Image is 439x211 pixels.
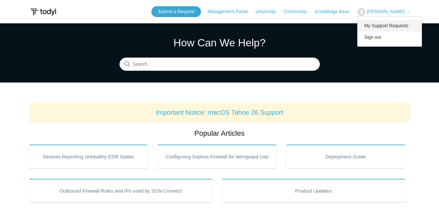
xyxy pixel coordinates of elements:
button: [PERSON_NAME] [357,8,410,16]
a: Important Notice: macOS Tahoe 26 Support [156,109,283,116]
span: [PERSON_NAME] [367,9,405,14]
a: Sign out [358,32,422,43]
a: Community [284,8,314,15]
img: Todyl Support Center Help Center home page [29,6,57,18]
a: Configuring Sophos Firewall for Wireguard Use [158,145,276,168]
a: Submit a Request [151,6,201,17]
a: University [255,8,282,15]
input: Search [120,58,320,71]
a: Management Portal [208,8,254,15]
h2: Popular Articles [29,128,410,139]
a: Product Updates [222,179,405,202]
h1: How Can We Help? [120,35,320,51]
a: Devices Reporting Unhealthy EDR States [29,145,148,168]
a: Knowledge Base [315,8,356,15]
a: Deployment Guide [286,145,405,168]
a: Outbound Firewall Rules and IPs used by SGN Connect [29,179,212,202]
a: My Support Requests [358,20,422,32]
